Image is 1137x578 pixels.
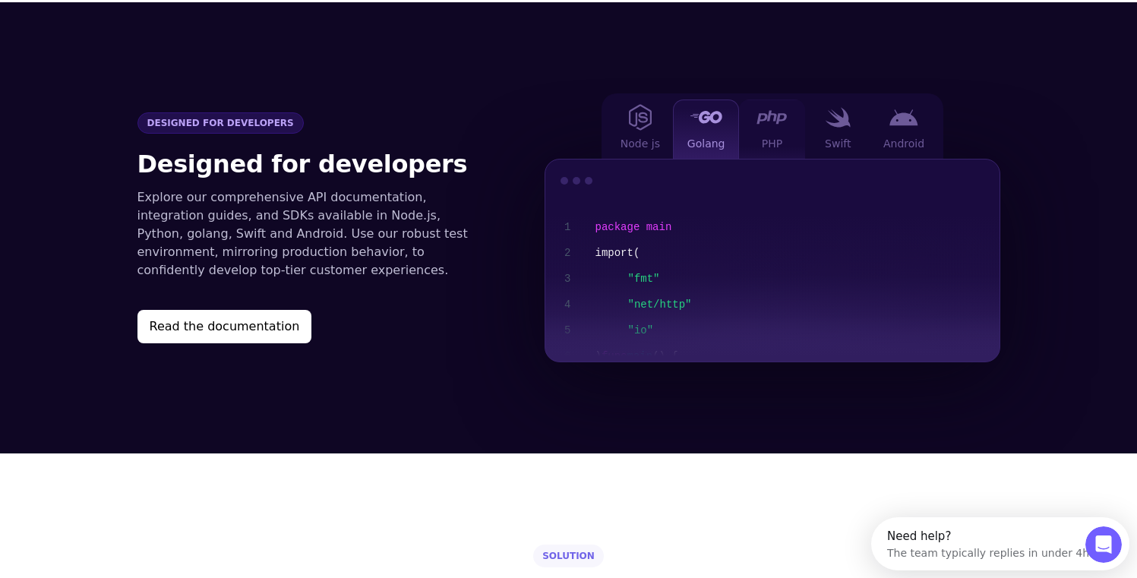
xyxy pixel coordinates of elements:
span: ( [633,247,640,259]
img: Node js [629,104,652,131]
iframe: Intercom live chat [1085,526,1122,563]
div: SOLUTION [533,545,604,567]
span: import [595,247,633,259]
p: Explore our comprehensive API documentation, integration guides, and SDKs available in Node.js, P... [137,188,484,280]
span: "fmt" "net/http" "io" [628,266,1020,343]
span: () { [652,350,678,362]
span: func [602,350,627,362]
h2: Designed for developers [137,146,484,182]
img: PHP [756,110,787,125]
img: Golang [690,111,722,123]
span: Android [883,136,924,151]
span: Swift [825,136,851,151]
div: Open Intercom Messenger [6,6,263,48]
span: Designed for developers [137,112,304,134]
span: Node js [621,136,660,151]
span: Golang [687,136,725,151]
span: main [627,350,653,362]
iframe: Intercom live chat discovery launcher [871,517,1129,570]
div: 1 2 3 4 5 6 7 8 9 10 11 12 13 [545,202,583,562]
img: Swift [825,107,851,128]
a: Read the documentation [137,310,484,343]
span: PHP [762,136,782,151]
button: Read the documentation [137,310,312,343]
span: package main [595,221,672,233]
img: Android [889,109,918,126]
div: The team typically replies in under 4h [16,25,218,41]
span: ) [595,350,602,362]
div: Need help? [16,13,218,25]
